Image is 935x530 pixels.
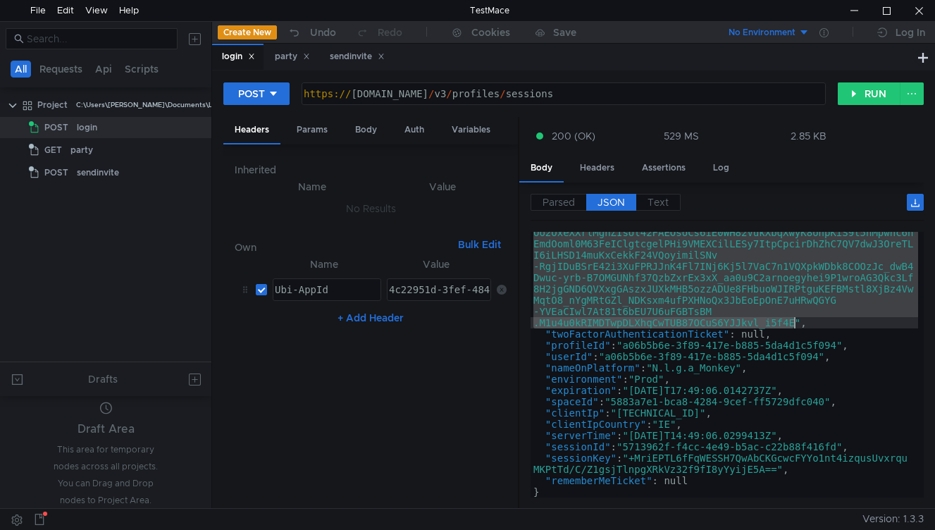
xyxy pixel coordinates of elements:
[35,61,87,78] button: Requests
[277,22,346,43] button: Undo
[569,155,626,181] div: Headers
[285,117,339,143] div: Params
[702,155,741,181] div: Log
[223,82,290,105] button: POST
[222,49,255,64] div: login
[91,61,116,78] button: Api
[862,509,924,529] span: Version: 1.3.3
[11,61,31,78] button: All
[88,371,118,388] div: Drafts
[393,117,435,143] div: Auth
[344,117,388,143] div: Body
[44,140,62,161] span: GET
[76,94,247,116] div: C:\Users\[PERSON_NAME]\Documents\LOL\Project
[378,24,402,41] div: Redo
[70,140,93,161] div: party
[519,155,564,183] div: Body
[552,128,595,144] span: 200 (OK)
[275,49,310,64] div: party
[597,196,625,209] span: JSON
[729,26,795,39] div: No Environment
[896,24,925,41] div: Log In
[44,162,68,183] span: POST
[44,117,68,138] span: POST
[378,178,507,195] th: Value
[238,86,265,101] div: POST
[246,178,378,195] th: Name
[471,24,510,41] div: Cookies
[838,82,900,105] button: RUN
[223,117,280,144] div: Headers
[712,21,810,44] button: No Environment
[235,161,507,178] h6: Inherited
[440,117,502,143] div: Variables
[332,309,409,326] button: + Add Header
[77,162,119,183] div: sendinvite
[330,49,385,64] div: sendinvite
[310,24,336,41] div: Undo
[791,130,826,142] div: 2.85 KB
[77,117,97,138] div: login
[27,31,169,47] input: Search...
[37,94,68,116] div: Project
[507,117,553,143] div: Other
[631,155,697,181] div: Assertions
[648,196,669,209] span: Text
[346,202,396,215] nz-embed-empty: No Results
[235,239,452,256] h6: Own
[452,236,507,253] button: Bulk Edit
[346,22,412,43] button: Redo
[664,130,699,142] div: 529 MS
[381,256,491,273] th: Value
[553,27,576,37] div: Save
[218,25,277,39] button: Create New
[543,196,575,209] span: Parsed
[267,256,381,273] th: Name
[120,61,163,78] button: Scripts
